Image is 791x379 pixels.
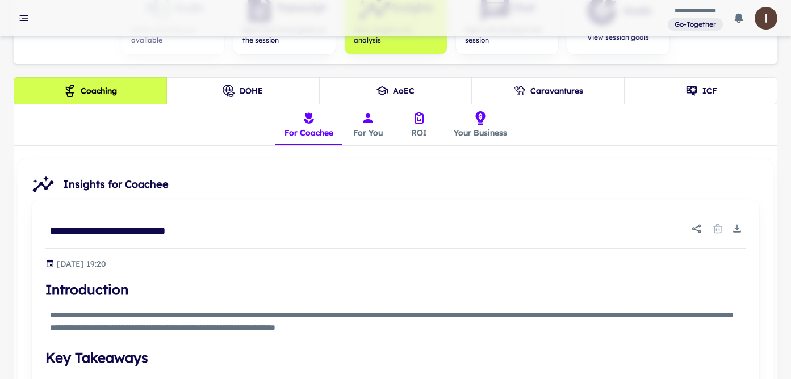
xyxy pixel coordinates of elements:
[670,19,721,30] span: Go-Together
[585,32,652,43] span: View session goals
[45,279,746,300] h4: Introduction
[166,77,320,104] button: DOHE
[668,17,723,31] span: You are a member of this workspace. Contact your workspace owner for assistance.
[471,77,625,104] button: Caravantures
[57,258,106,270] p: Generated at
[624,77,777,104] button: ICF
[729,220,746,237] button: Download
[755,7,777,30] img: photoURL
[319,77,472,104] button: AoEC
[394,104,445,145] button: ROI
[687,218,707,239] button: Share report
[342,104,394,145] button: For You
[445,104,516,145] button: Your Business
[14,77,777,104] div: theme selection
[14,77,167,104] button: Coaching
[275,104,342,145] button: For Coachee
[275,104,516,145] div: insights tabs
[45,347,746,368] h4: Key Takeaways
[64,176,764,192] span: Insights for Coachee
